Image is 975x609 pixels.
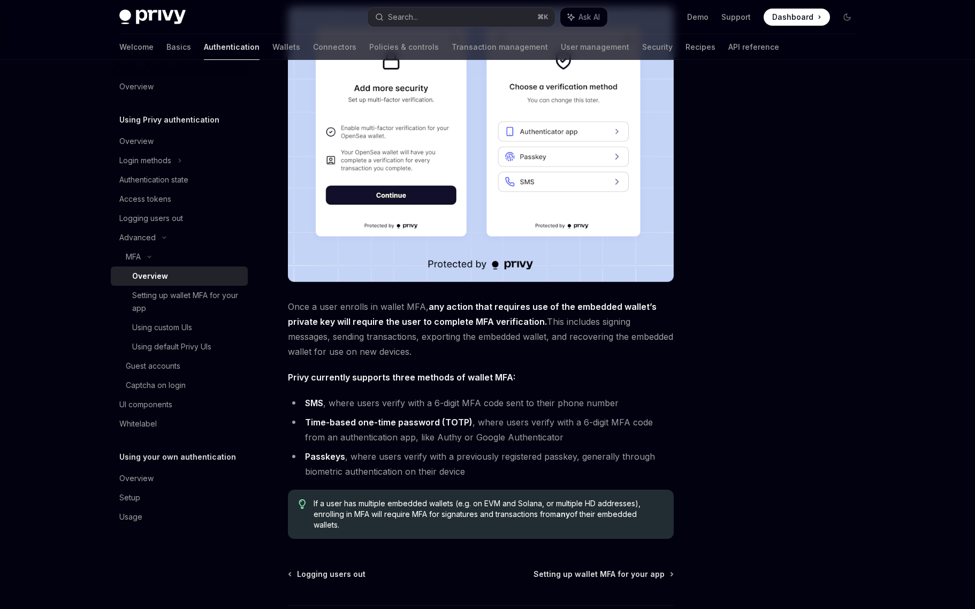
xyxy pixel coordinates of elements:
a: Setting up wallet MFA for your app [534,569,673,580]
a: User management [561,34,629,60]
span: Logging users out [297,569,365,580]
div: Captcha on login [126,379,186,392]
div: Using default Privy UIs [132,340,211,353]
button: Search...⌘K [368,7,555,27]
img: dark logo [119,10,186,25]
div: Setup [119,491,140,504]
a: Overview [111,132,248,151]
a: UI components [111,395,248,414]
li: , where users verify with a previously registered passkey, generally through biometric authentica... [288,449,674,479]
strong: Passkeys [305,451,345,462]
div: UI components [119,398,172,411]
a: Demo [687,12,709,22]
span: Dashboard [772,12,813,22]
a: API reference [728,34,779,60]
a: Basics [166,34,191,60]
a: Welcome [119,34,154,60]
a: Security [642,34,673,60]
div: Advanced [119,231,156,244]
strong: Privy currently supports three methods of wallet MFA: [288,372,515,383]
div: Overview [132,270,168,283]
strong: any action that requires use of the embedded wallet’s private key will require the user to comple... [288,301,657,327]
div: Setting up wallet MFA for your app [132,289,241,315]
div: Search... [388,11,418,24]
span: If a user has multiple embedded wallets (e.g. on EVM and Solana, or multiple HD addresses), enrol... [314,498,663,530]
a: Authentication [204,34,260,60]
a: Whitelabel [111,414,248,433]
div: Usage [119,511,142,523]
a: Connectors [313,34,356,60]
h5: Using your own authentication [119,451,236,463]
a: Transaction management [452,34,548,60]
a: Setting up wallet MFA for your app [111,286,248,318]
a: Wallets [272,34,300,60]
a: Using custom UIs [111,318,248,337]
a: Guest accounts [111,356,248,376]
a: Usage [111,507,248,527]
div: Guest accounts [126,360,180,372]
a: Authentication state [111,170,248,189]
div: Overview [119,135,154,148]
a: Support [721,12,751,22]
div: Login methods [119,154,171,167]
span: Setting up wallet MFA for your app [534,569,665,580]
div: Logging users out [119,212,183,225]
a: Policies & controls [369,34,439,60]
li: , where users verify with a 6-digit MFA code sent to their phone number [288,395,674,410]
a: Overview [111,267,248,286]
a: Setup [111,488,248,507]
span: Once a user enrolls in wallet MFA, This includes signing messages, sending transactions, exportin... [288,299,674,359]
div: Access tokens [119,193,171,205]
div: MFA [126,250,141,263]
svg: Tip [299,499,306,509]
div: Using custom UIs [132,321,192,334]
a: Logging users out [111,209,248,228]
div: Authentication state [119,173,188,186]
span: Ask AI [578,12,600,22]
a: Using default Privy UIs [111,337,248,356]
a: Dashboard [764,9,830,26]
a: Access tokens [111,189,248,209]
img: images/MFA.png [288,6,674,282]
span: ⌘ K [537,13,549,21]
strong: SMS [305,398,323,408]
h5: Using Privy authentication [119,113,219,126]
div: Overview [119,472,154,485]
a: Recipes [685,34,715,60]
strong: Time-based one-time password (TOTP) [305,417,473,428]
li: , where users verify with a 6-digit MFA code from an authentication app, like Authy or Google Aut... [288,415,674,445]
a: Captcha on login [111,376,248,395]
button: Toggle dark mode [839,9,856,26]
a: Logging users out [289,569,365,580]
a: Overview [111,77,248,96]
a: Overview [111,469,248,488]
button: Ask AI [560,7,607,27]
div: Whitelabel [119,417,157,430]
strong: any [556,509,570,519]
div: Overview [119,80,154,93]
